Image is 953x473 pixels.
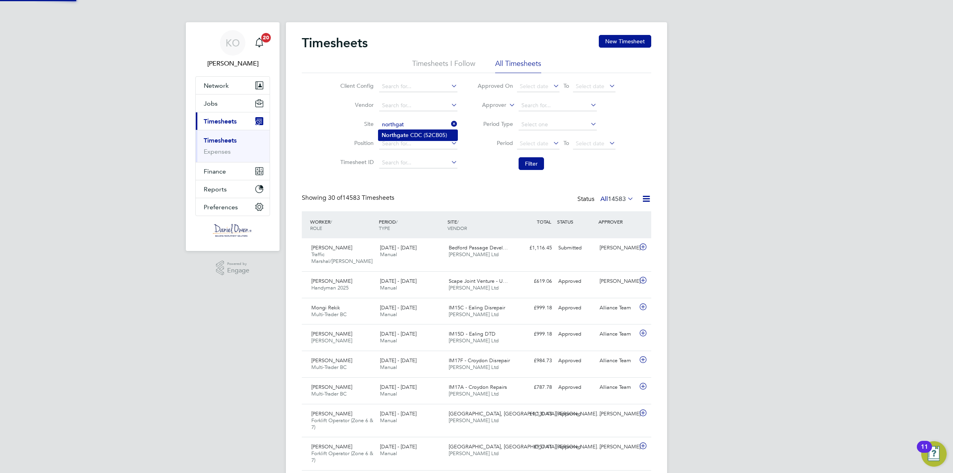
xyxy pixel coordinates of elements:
span: 30 of [328,194,342,202]
nav: Main navigation [186,22,280,251]
span: / [330,218,332,225]
span: To [561,81,571,91]
input: Search for... [379,100,457,111]
span: Jobs [204,100,218,107]
li: All Timesheets [495,59,541,73]
span: Scape Joint Venture - U… [449,278,508,284]
div: Approved [555,407,596,421]
input: Search for... [379,157,457,168]
span: [PERSON_NAME] Ltd [449,251,499,258]
div: [PERSON_NAME] [596,275,638,288]
b: Northgat [382,132,405,139]
div: Approved [555,328,596,341]
span: [DATE] - [DATE] [380,410,417,417]
div: PERIOD [377,214,446,235]
a: Powered byEngage [216,261,250,276]
span: Kayleigh O'Donnell [195,59,270,68]
span: Network [204,82,229,89]
span: 14583 [608,195,626,203]
span: Multi-Trader BC [311,311,347,318]
span: Reports [204,185,227,193]
span: Select date [520,83,548,90]
span: Multi-Trader BC [311,364,347,371]
span: [DATE] - [DATE] [380,244,417,251]
a: Expenses [204,148,231,155]
div: Approved [555,354,596,367]
span: Finance [204,168,226,175]
span: [PERSON_NAME] [311,278,352,284]
span: [DATE] - [DATE] [380,443,417,450]
button: Jobs [196,95,270,112]
div: £787.78 [514,381,555,394]
div: £1,130.43 [514,407,555,421]
div: SITE [446,214,514,235]
span: IM15D - Ealing DTD [449,330,496,337]
div: WORKER [308,214,377,235]
label: All [600,195,634,203]
span: Powered by [227,261,249,267]
span: [DATE] - [DATE] [380,330,417,337]
div: [PERSON_NAME] [596,440,638,454]
span: IM15C - Ealing Disrepair [449,304,505,311]
span: 14583 Timesheets [328,194,394,202]
span: [PERSON_NAME] [311,357,352,364]
span: Traffic Marshal/[PERSON_NAME] [311,251,372,264]
span: Engage [227,267,249,274]
span: IM17A - Croydon Repairs [449,384,507,390]
span: [PERSON_NAME] [311,337,352,344]
li: Timesheets I Follow [412,59,475,73]
div: Alliance Team [596,381,638,394]
div: Approved [555,381,596,394]
input: Select one [519,119,597,130]
span: Manual [380,364,397,371]
span: [PERSON_NAME] Ltd [449,284,499,291]
span: Handyman 2025 [311,284,349,291]
span: Preferences [204,203,238,211]
span: Forklift Operator (Zone 6 & 7) [311,417,373,431]
span: To [561,138,571,148]
div: 11 [921,447,928,457]
span: Select date [576,140,604,147]
span: Multi-Trader BC [311,390,347,397]
span: [PERSON_NAME] Ltd [449,390,499,397]
span: [DATE] - [DATE] [380,357,417,364]
div: £1,116.45 [514,241,555,255]
label: Approver [471,101,506,109]
input: Search for... [379,81,457,92]
span: [PERSON_NAME] [311,443,352,450]
div: APPROVER [596,214,638,229]
label: Timesheet ID [338,158,374,166]
button: Network [196,77,270,94]
span: KO [226,38,240,48]
div: Timesheets [196,130,270,162]
label: Client Config [338,82,374,89]
span: [DATE] - [DATE] [380,304,417,311]
label: Period Type [477,120,513,127]
span: Manual [380,390,397,397]
input: Search for... [379,138,457,149]
span: Manual [380,251,397,258]
div: [PERSON_NAME] [596,241,638,255]
div: Submitted [555,241,596,255]
span: 20 [261,33,271,42]
span: ROLE [310,225,322,231]
div: £619.06 [514,275,555,288]
span: [GEOGRAPHIC_DATA], [GEOGRAPHIC_DATA][PERSON_NAME]… [449,410,602,417]
span: Forklift Operator (Zone 6 & 7) [311,450,373,463]
li: e CDC (52CB05) [378,130,457,141]
span: IM17F - Croydon Disrepair [449,357,510,364]
input: Search for... [379,119,457,130]
div: STATUS [555,214,596,229]
button: Filter [519,157,544,170]
span: [DATE] - [DATE] [380,384,417,390]
a: 20 [251,30,267,56]
div: Approved [555,301,596,315]
span: [PERSON_NAME] Ltd [449,364,499,371]
span: [DATE] - [DATE] [380,278,417,284]
span: [PERSON_NAME] [311,244,352,251]
span: TYPE [379,225,390,231]
div: £984.73 [514,354,555,367]
div: £999.18 [514,301,555,315]
button: Timesheets [196,112,270,130]
div: Alliance Team [596,328,638,341]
